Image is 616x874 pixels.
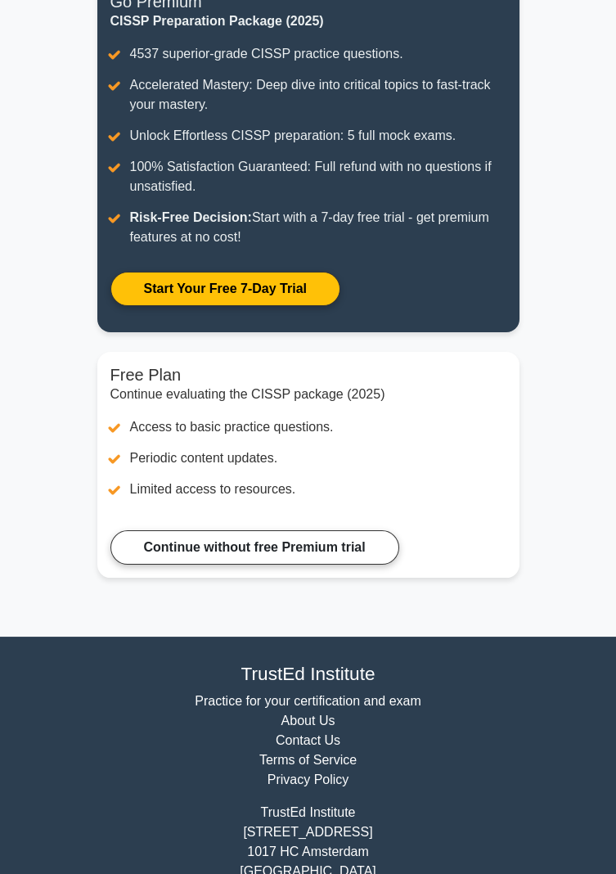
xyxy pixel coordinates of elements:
[110,530,399,565] a: Continue without free Premium trial
[97,663,519,685] h4: TrustEd Institute
[110,272,340,306] a: Start Your Free 7-Day Trial
[195,694,421,708] a: Practice for your certification and exam
[276,733,340,747] a: Contact Us
[259,753,357,767] a: Terms of Service
[281,714,335,728] a: About Us
[268,773,349,786] a: Privacy Policy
